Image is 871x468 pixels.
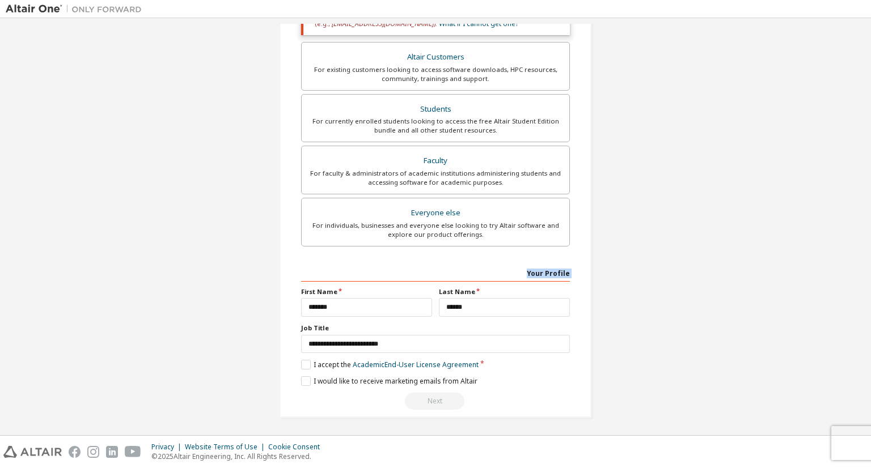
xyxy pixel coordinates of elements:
p: © 2025 Altair Engineering, Inc. All Rights Reserved. [151,452,327,461]
label: Job Title [301,324,570,333]
div: Website Terms of Use [185,443,268,452]
a: What if I cannot get one? [439,19,518,28]
div: You need to provide your academic email [301,393,570,410]
div: For faculty & administrators of academic institutions administering students and accessing softwa... [308,169,563,187]
div: Privacy [151,443,185,452]
div: Your Profile [301,263,570,282]
a: Academic End-User License Agreement [353,360,479,369]
div: Students [308,101,563,117]
label: Last Name [439,287,570,296]
img: altair_logo.svg [3,446,62,458]
div: Cookie Consent [268,443,327,452]
div: For individuals, businesses and everyone else looking to try Altair software and explore our prod... [308,221,563,239]
div: For existing customers looking to access software downloads, HPC resources, community, trainings ... [308,65,563,83]
img: facebook.svg [69,446,81,458]
div: Everyone else [308,205,563,221]
label: First Name [301,287,432,296]
img: linkedin.svg [106,446,118,458]
label: I accept the [301,360,479,369]
div: Faculty [308,153,563,169]
img: youtube.svg [125,446,141,458]
img: Altair One [6,3,147,15]
label: I would like to receive marketing emails from Altair [301,376,477,386]
div: For currently enrolled students looking to access the free Altair Student Edition bundle and all ... [308,117,563,135]
span: [EMAIL_ADDRESS][DOMAIN_NAME] [332,19,434,28]
div: Altair Customers [308,49,563,65]
img: instagram.svg [87,446,99,458]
